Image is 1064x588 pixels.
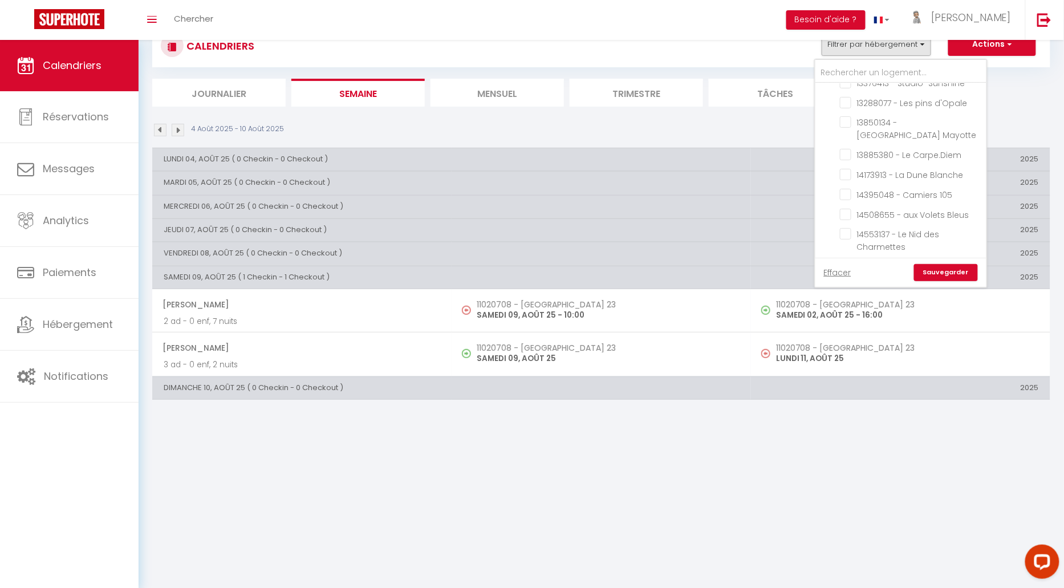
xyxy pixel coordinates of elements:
span: Messages [43,161,95,176]
th: DIMANCHE 10, AOÛT 25 ( 0 Checkin - 0 Checkout ) [152,376,751,399]
button: Besoin d'aide ? [786,10,866,30]
img: ... [907,10,924,25]
div: Filtrer par hébergement [814,59,988,288]
h3: CALENDRIERS [184,33,254,59]
li: Trimestre [570,79,703,107]
span: 14553137 - Le Nid des Charmettes [857,229,940,253]
th: 2025 [751,172,1050,194]
li: Semaine [291,79,425,107]
th: 2025 [751,195,1050,218]
th: MARDI 05, AOÛT 25 ( 0 Checkin - 0 Checkout ) [152,172,751,194]
span: Paiements [43,265,96,279]
p: SAMEDI 02, AOÛT 25 - 16:00 [776,309,1039,321]
button: Actions [948,33,1036,56]
span: Notifications [44,369,108,383]
h5: 11020708 - [GEOGRAPHIC_DATA] 23 [776,300,1039,309]
th: MERCREDI 06, AOÛT 25 ( 0 Checkin - 0 Checkout ) [152,195,751,218]
span: Réservations [43,110,109,124]
p: 3 ad - 0 enf, 2 nuits [164,359,440,371]
span: 13288077 - Les pins d'Opale [857,98,968,109]
span: Calendriers [43,58,101,72]
th: 2025 [751,148,1050,171]
li: Tâches [709,79,842,107]
img: NO IMAGE [462,306,471,315]
img: Super Booking [34,9,104,29]
img: NO IMAGE [761,349,770,358]
li: Mensuel [431,79,564,107]
span: [PERSON_NAME] [163,294,440,315]
span: 13376413 - Studio "Sunshine" [857,78,968,89]
span: Chercher [174,13,213,25]
h5: 11020708 - [GEOGRAPHIC_DATA] 23 [776,343,1039,352]
li: Journalier [152,79,286,107]
span: 13885380 - Le Carpe.Diem [857,149,962,161]
th: 2025 [751,242,1050,265]
h5: 11020708 - [GEOGRAPHIC_DATA] 23 [477,343,740,352]
th: VENDREDI 08, AOÛT 25 ( 0 Checkin - 0 Checkout ) [152,242,751,265]
span: [PERSON_NAME] [931,10,1011,25]
th: 2025 [751,376,1050,399]
img: NO IMAGE [761,306,770,315]
button: Filtrer par hébergement [822,33,931,56]
th: 2025 [751,266,1050,289]
th: SAMEDI 09, AOÛT 25 ( 1 Checkin - 1 Checkout ) [152,266,751,289]
p: 2 ad - 0 enf, 7 nuits [164,315,440,327]
iframe: LiveChat chat widget [1016,540,1064,588]
span: Analytics [43,213,89,228]
span: Hébergement [43,317,113,331]
th: JEUDI 07, AOÛT 25 ( 0 Checkin - 0 Checkout ) [152,218,751,241]
a: Sauvegarder [914,264,978,281]
a: Effacer [824,266,851,279]
p: SAMEDI 09, AOÛT 25 [477,352,740,364]
th: LUNDI 04, AOÛT 25 ( 0 Checkin - 0 Checkout ) [152,148,751,171]
h5: 11020708 - [GEOGRAPHIC_DATA] 23 [477,300,740,309]
p: SAMEDI 09, AOÛT 25 - 10:00 [477,309,740,321]
span: [PERSON_NAME] [163,337,440,359]
span: 13850134 -[GEOGRAPHIC_DATA] Mayotte [857,117,977,141]
img: logout [1037,13,1051,27]
p: 4 Août 2025 - 10 Août 2025 [191,124,284,135]
p: LUNDI 11, AOÛT 25 [776,352,1039,364]
input: Rechercher un logement... [815,63,986,83]
th: 2025 [751,218,1050,241]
